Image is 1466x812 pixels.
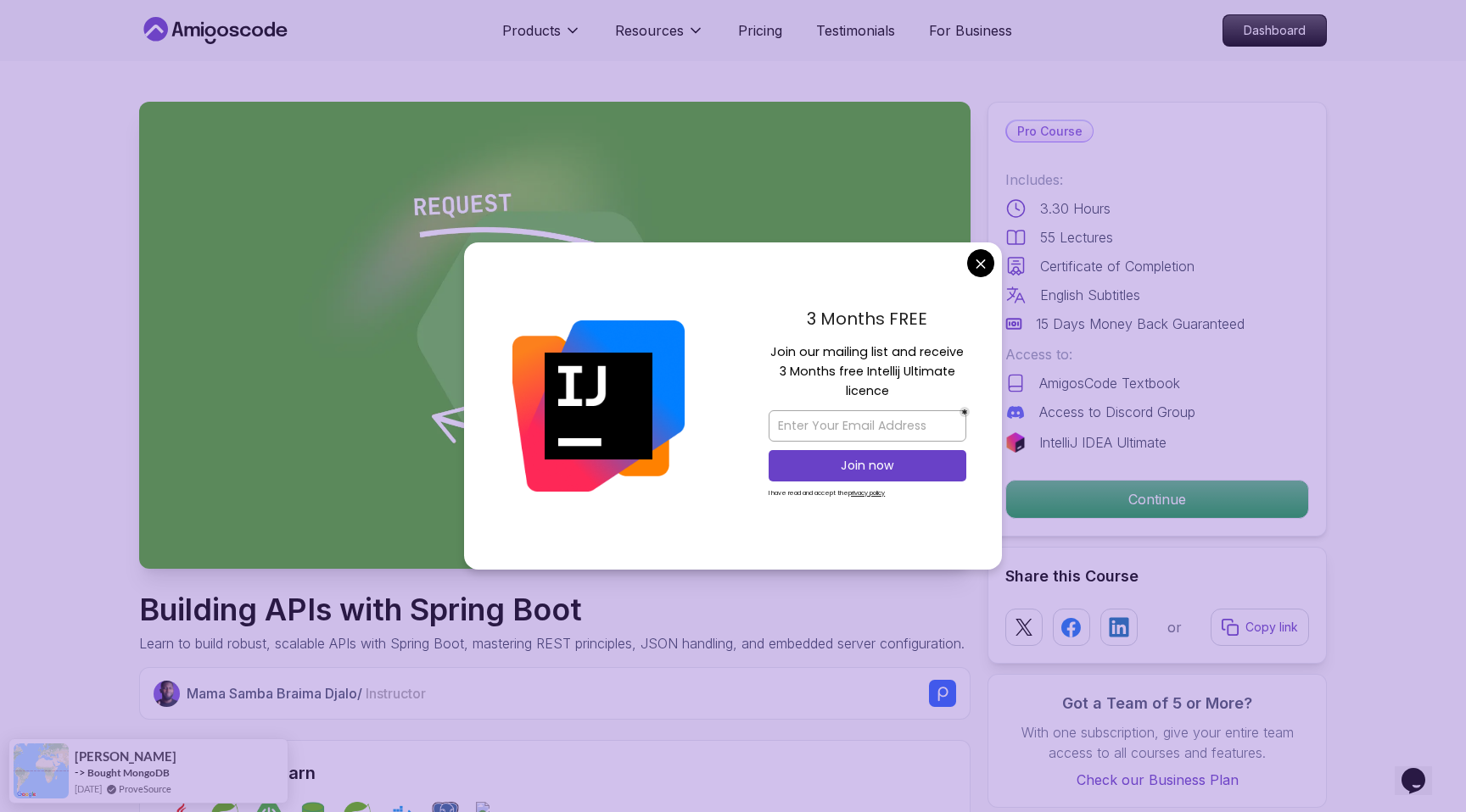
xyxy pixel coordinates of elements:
p: Access to Discord Group [1039,402,1195,422]
img: building-apis-with-spring-boot_thumbnail [139,102,971,569]
p: With one subscription, give your entire team access to all courses and features. [1005,722,1309,763]
p: Pro Course [1007,121,1093,142]
button: Copy link [1211,609,1309,646]
p: English Subtitles [1040,285,1140,305]
p: Continue [1006,481,1308,518]
p: IntelliJ IDEA Ultimate [1039,432,1167,453]
span: Instructor [366,685,426,702]
p: Resources [615,20,684,41]
span: [DATE] [75,781,102,796]
p: Includes: [1005,170,1309,190]
a: Dashboard [1223,14,1327,47]
p: 3.30 Hours [1040,198,1111,219]
p: Products [502,20,561,41]
img: jetbrains logo [1005,432,1026,453]
h2: Share this Course [1005,565,1309,588]
iframe: chat widget [1395,744,1449,795]
h3: Got a Team of 5 or More? [1005,692,1309,715]
a: Testimonials [816,20,895,41]
h1: Building APIs with Spring Boot [139,592,965,626]
span: [PERSON_NAME] [75,749,171,764]
img: Nelson Djalo [154,681,180,707]
a: Pricing [738,20,782,41]
a: Check our Business Plan [1005,770,1309,790]
a: For Business [929,20,1012,41]
p: 55 Lectures [1040,227,1113,247]
p: or [1167,617,1182,637]
p: Copy link [1245,619,1298,636]
img: provesource social proof notification image [14,743,69,798]
a: ProveSource [119,781,171,796]
button: Products [502,20,581,54]
button: Resources [615,20,704,54]
p: Access to: [1005,344,1309,364]
a: Bought MongoDB [87,766,170,779]
p: Mama Samba Braima Djalo / [187,683,426,704]
p: Dashboard [1223,15,1326,46]
p: Certificate of Completion [1040,256,1195,276]
p: Learn to build robust, scalable APIs with Spring Boot, mastering REST principles, JSON handling, ... [139,633,965,653]
p: 15 Days Money Back Guaranteed [1036,314,1245,334]
button: Continue [1005,480,1309,519]
span: -> [75,765,86,779]
h2: What you will learn [160,761,949,785]
p: AmigosCode Textbook [1039,373,1180,393]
